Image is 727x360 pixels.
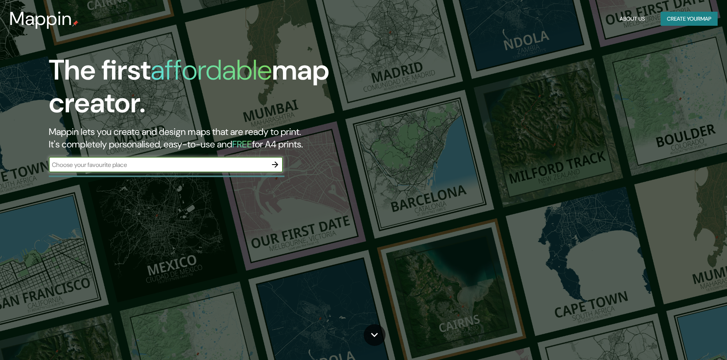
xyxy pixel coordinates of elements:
[49,160,267,169] input: Choose your favourite place
[661,12,718,26] button: Create yourmap
[151,52,272,88] h1: affordable
[9,8,72,30] h3: Mappin
[49,54,412,126] h1: The first map creator.
[232,138,252,150] h5: FREE
[617,12,648,26] button: About Us
[49,126,412,151] h2: Mappin lets you create and design maps that are ready to print. It's completely personalised, eas...
[72,20,78,27] img: mappin-pin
